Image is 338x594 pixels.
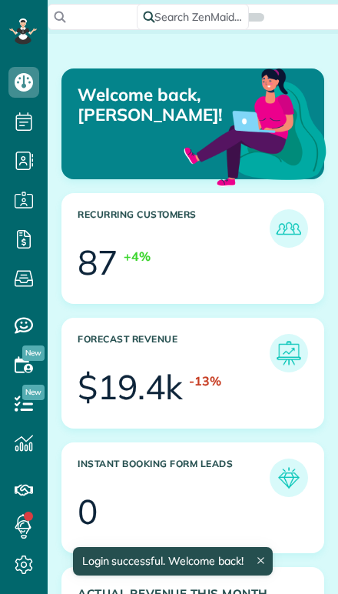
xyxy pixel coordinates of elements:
[78,85,239,125] p: Welcome back, [PERSON_NAME]!
[78,209,270,248] h3: Recurring Customers
[273,213,304,244] img: icon_recurring_customers-cf858462ba22bcd05b5a5880d41d6543d210077de5bb9ebc9590e49fd87d84ed.png
[22,385,45,400] span: New
[22,345,45,361] span: New
[189,372,221,390] div: -13%
[273,338,304,369] img: icon_forecast_revenue-8c13a41c7ed35a8dcfafea3cbb826a0462acb37728057bba2d056411b612bbbe.png
[78,495,98,529] div: 0
[181,51,330,200] img: dashboard_welcome-42a62b7d889689a78055ac9021e634bf52bae3f8056760290aed330b23ab8690.png
[78,459,270,497] h3: Instant Booking Form Leads
[72,547,272,576] div: Login successful. Welcome back!
[78,245,118,279] div: 87
[78,334,270,372] h3: Forecast Revenue
[78,370,183,404] div: $19.4k
[124,248,151,265] div: +4%
[273,462,304,493] img: icon_form_leads-04211a6a04a5b2264e4ee56bc0799ec3eb69b7e499cbb523a139df1d13a81ae0.png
